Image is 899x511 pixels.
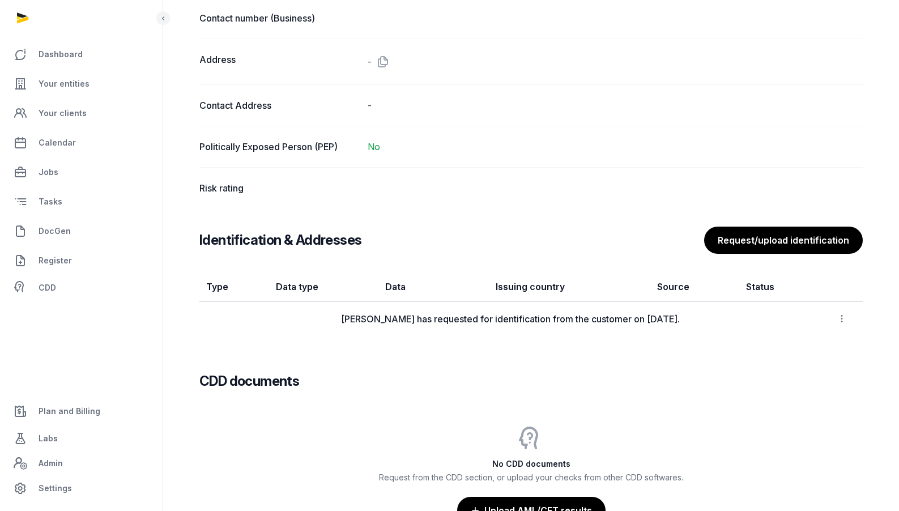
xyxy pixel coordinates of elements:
[39,107,87,120] span: Your clients
[39,195,62,208] span: Tasks
[199,181,359,195] dt: Risk rating
[9,218,154,245] a: DocGen
[368,53,863,71] div: -
[39,404,100,418] span: Plan and Billing
[39,136,76,150] span: Calendar
[39,254,72,267] span: Register
[378,272,489,302] th: Data
[39,77,90,91] span: Your entities
[39,48,83,61] span: Dashboard
[739,272,821,302] th: Status
[199,99,359,112] dt: Contact Address
[39,224,71,238] span: DocGen
[39,165,58,179] span: Jobs
[368,99,863,112] div: -
[9,247,154,274] a: Register
[9,452,154,475] a: Admin
[9,159,154,186] a: Jobs
[199,53,359,71] dt: Address
[9,41,154,68] a: Dashboard
[9,70,154,97] a: Your entities
[489,272,650,302] th: Issuing country
[199,472,863,483] p: Request from the CDD section, or upload your checks from other CDD softwares.
[9,425,154,452] a: Labs
[9,475,154,502] a: Settings
[368,140,863,154] dd: No
[199,372,299,390] h3: CDD documents
[9,129,154,156] a: Calendar
[199,140,359,154] dt: Politically Exposed Person (PEP)
[39,482,72,495] span: Settings
[9,398,154,425] a: Plan and Billing
[269,272,378,302] th: Data type
[199,458,863,470] h3: No CDD documents
[199,11,359,25] dt: Contact number (Business)
[199,272,269,302] th: Type
[39,281,56,295] span: CDD
[9,276,154,299] a: CDD
[39,457,63,470] span: Admin
[9,188,154,215] a: Tasks
[199,231,361,249] h3: Identification & Addresses
[206,312,815,326] div: [PERSON_NAME] has requested for identification from the customer on [DATE].
[9,100,154,127] a: Your clients
[704,227,863,254] button: Request/upload identification
[650,272,740,302] th: Source
[39,432,58,445] span: Labs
